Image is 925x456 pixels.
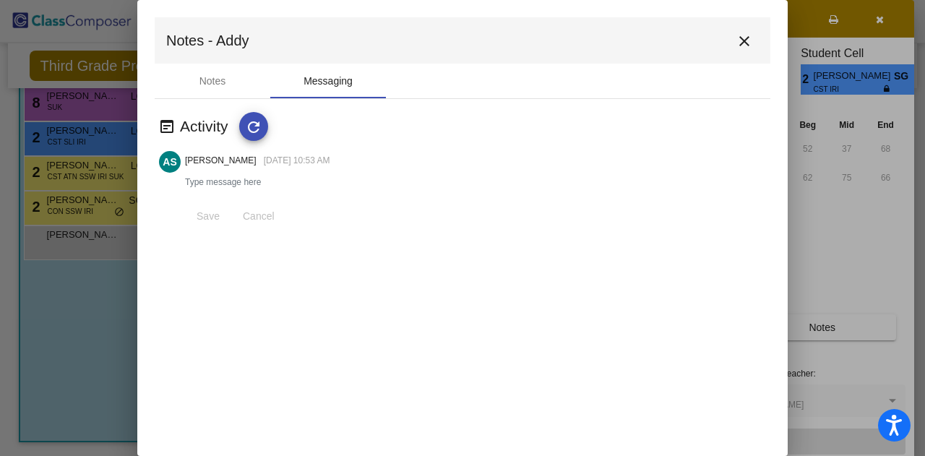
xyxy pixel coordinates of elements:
[245,119,262,136] mat-icon: refresh
[736,33,753,50] mat-icon: close
[199,74,226,89] div: Notes
[304,74,353,89] div: Messaging
[158,118,176,135] mat-icon: wysiwyg
[159,151,181,173] mat-chip-avatar: AS
[180,117,239,135] h3: Activity
[185,154,257,167] p: [PERSON_NAME]
[264,155,330,165] span: [DATE] 10:53 AM
[243,210,275,222] span: Cancel
[197,210,220,222] span: Save
[166,29,249,52] span: Notes - Addy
